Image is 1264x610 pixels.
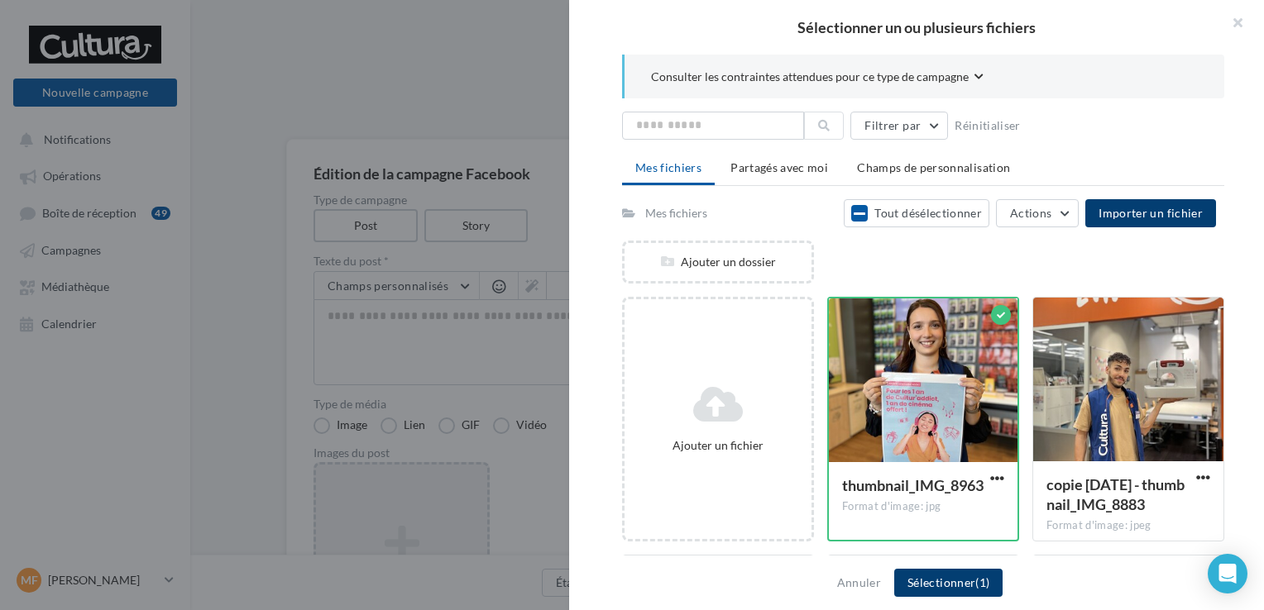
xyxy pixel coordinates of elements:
[1099,206,1203,220] span: Importer un fichier
[975,575,989,589] span: (1)
[1046,475,1185,513] span: copie 12-09-2025 - thumbnail_IMG_8883
[948,116,1027,136] button: Réinitialiser
[631,437,805,454] div: Ajouter un fichier
[1208,554,1247,593] div: Open Intercom Messenger
[635,160,701,174] span: Mes fichiers
[894,569,1003,597] button: Sélectionner(1)
[842,499,1004,514] div: Format d'image: jpg
[842,476,984,494] span: thumbnail_IMG_8963
[596,20,1238,35] h2: Sélectionner un ou plusieurs fichiers
[996,199,1079,227] button: Actions
[1085,199,1216,227] button: Importer un fichier
[651,69,969,85] span: Consulter les contraintes attendues pour ce type de campagne
[850,112,948,140] button: Filtrer par
[857,160,1010,174] span: Champs de personnalisation
[730,160,828,174] span: Partagés avec moi
[645,205,707,222] div: Mes fichiers
[651,68,984,88] button: Consulter les contraintes attendues pour ce type de campagne
[1046,518,1210,533] div: Format d'image: jpeg
[1010,206,1051,220] span: Actions
[831,573,888,593] button: Annuler
[844,199,989,227] button: Tout désélectionner
[625,254,812,270] div: Ajouter un dossier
